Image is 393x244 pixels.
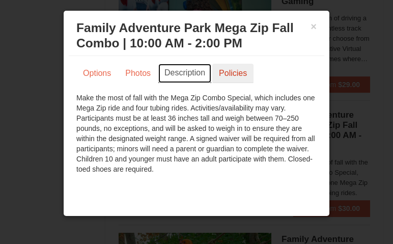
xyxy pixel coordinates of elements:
a: Photos [119,64,157,83]
h3: Family Adventure Park Mega Zip Fall Combo | 10:00 AM - 2:00 PM [76,20,317,51]
a: Description [158,64,211,83]
a: Options [76,64,118,83]
a: Policies [212,64,254,83]
div: Make the most of fall with the Mega Zip Combo Special, which includes one Mega Zip ride and four ... [76,93,317,174]
button: × [311,21,317,32]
